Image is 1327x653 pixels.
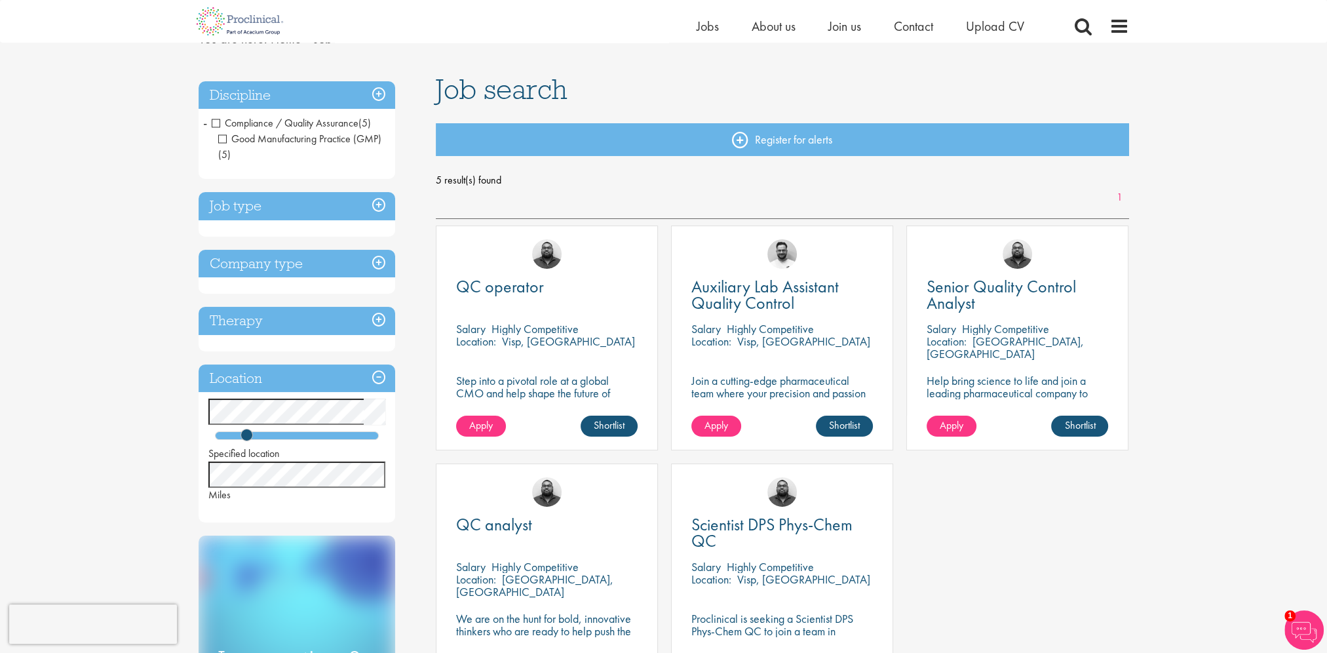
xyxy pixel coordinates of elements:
[697,18,719,35] a: Jobs
[828,18,861,35] a: Join us
[208,488,231,502] span: Miles
[436,123,1129,156] a: Register for alerts
[9,604,177,644] iframe: reCAPTCHA
[436,170,1129,190] span: 5 result(s) found
[581,416,638,437] a: Shortlist
[927,416,976,437] a: Apply
[927,275,1076,314] span: Senior Quality Control Analyst
[456,321,486,336] span: Salary
[691,334,731,349] span: Location:
[691,517,873,549] a: Scientist DPS Phys-Chem QC
[691,321,721,336] span: Salary
[691,559,721,574] span: Salary
[927,279,1108,311] a: Senior Quality Control Analyst
[532,239,562,269] img: Ashley Bennett
[962,321,1049,336] p: Highly Competitive
[456,334,496,349] span: Location:
[927,334,967,349] span: Location:
[199,307,395,335] h3: Therapy
[691,572,731,587] span: Location:
[456,517,638,533] a: QC analyst
[358,116,371,130] span: (5)
[456,572,613,599] p: [GEOGRAPHIC_DATA], [GEOGRAPHIC_DATA]
[456,279,638,295] a: QC operator
[691,612,873,650] p: Proclinical is seeking a Scientist DPS Phys-Chem QC to join a team in [GEOGRAPHIC_DATA]
[737,334,870,349] p: Visp, [GEOGRAPHIC_DATA]
[456,572,496,587] span: Location:
[199,192,395,220] h3: Job type
[927,321,956,336] span: Salary
[456,275,544,298] span: QC operator
[727,559,814,574] p: Highly Competitive
[502,334,635,349] p: Visp, [GEOGRAPHIC_DATA]
[966,18,1024,35] a: Upload CV
[927,334,1084,361] p: [GEOGRAPHIC_DATA], [GEOGRAPHIC_DATA]
[491,559,579,574] p: Highly Competitive
[691,279,873,311] a: Auxiliary Lab Assistant Quality Control
[456,559,486,574] span: Salary
[691,374,873,424] p: Join a cutting-edge pharmaceutical team where your precision and passion for quality will help sh...
[767,477,797,507] img: Ashley Bennett
[456,416,506,437] a: Apply
[1051,416,1108,437] a: Shortlist
[691,416,741,437] a: Apply
[199,250,395,278] h3: Company type
[940,418,963,432] span: Apply
[1284,610,1324,650] img: Chatbot
[199,365,395,393] h3: Location
[894,18,933,35] a: Contact
[737,572,870,587] p: Visp, [GEOGRAPHIC_DATA]
[767,239,797,269] img: Emile De Beer
[704,418,728,432] span: Apply
[436,71,567,107] span: Job search
[218,148,231,161] span: (5)
[199,81,395,109] h3: Discipline
[218,132,381,146] span: Good Manufacturing Practice (GMP)
[491,321,579,336] p: Highly Competitive
[212,116,371,130] span: Compliance / Quality Assurance
[816,416,873,437] a: Shortlist
[691,513,853,552] span: Scientist DPS Phys-Chem QC
[927,374,1108,437] p: Help bring science to life and join a leading pharmaceutical company to play a key role in delive...
[1284,610,1296,622] span: 1
[469,418,493,432] span: Apply
[456,513,532,536] span: QC analyst
[532,477,562,507] img: Ashley Bennett
[1003,239,1032,269] img: Ashley Bennett
[203,113,207,132] span: -
[456,374,638,412] p: Step into a pivotal role at a global CMO and help shape the future of healthcare manufacturing.
[218,132,381,161] span: Good Manufacturing Practice (GMP)
[212,116,358,130] span: Compliance / Quality Assurance
[1110,190,1129,205] a: 1
[208,446,280,460] span: Specified location
[691,275,839,314] span: Auxiliary Lab Assistant Quality Control
[727,321,814,336] p: Highly Competitive
[752,18,796,35] a: About us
